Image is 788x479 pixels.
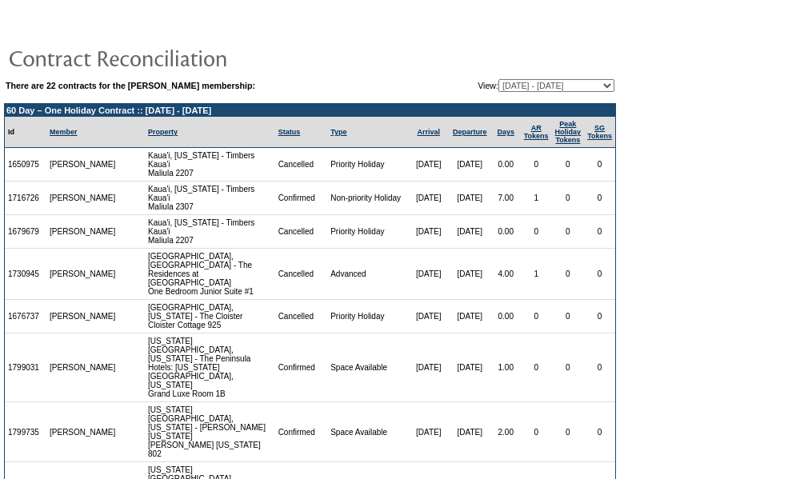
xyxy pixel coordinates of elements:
[449,215,491,249] td: [DATE]
[552,333,585,402] td: 0
[521,148,552,182] td: 0
[327,249,408,300] td: Advanced
[5,300,46,333] td: 1676737
[5,117,46,148] td: Id
[275,333,328,402] td: Confirmed
[5,182,46,215] td: 1716726
[8,42,328,74] img: pgTtlContractReconciliation.gif
[408,148,448,182] td: [DATE]
[521,300,552,333] td: 0
[552,215,585,249] td: 0
[275,402,328,462] td: Confirmed
[449,148,491,182] td: [DATE]
[327,148,408,182] td: Priority Holiday
[552,300,585,333] td: 0
[5,104,615,117] td: 60 Day – One Holiday Contract :: [DATE] - [DATE]
[408,300,448,333] td: [DATE]
[449,182,491,215] td: [DATE]
[408,402,448,462] td: [DATE]
[275,249,328,300] td: Cancelled
[46,402,119,462] td: [PERSON_NAME]
[46,333,119,402] td: [PERSON_NAME]
[327,182,408,215] td: Non-priority Holiday
[5,148,46,182] td: 1650975
[145,215,275,249] td: Kaua'i, [US_STATE] - Timbers Kaua'i Maliula 2207
[497,128,514,136] a: Days
[330,128,346,136] a: Type
[584,402,615,462] td: 0
[555,120,582,144] a: Peak HolidayTokens
[491,215,521,249] td: 0.00
[408,215,448,249] td: [DATE]
[491,249,521,300] td: 4.00
[584,249,615,300] td: 0
[417,128,440,136] a: Arrival
[275,148,328,182] td: Cancelled
[6,81,255,90] b: There are 22 contracts for the [PERSON_NAME] membership:
[408,333,448,402] td: [DATE]
[521,402,552,462] td: 0
[5,333,46,402] td: 1799031
[521,249,552,300] td: 1
[46,148,119,182] td: [PERSON_NAME]
[145,148,275,182] td: Kaua'i, [US_STATE] - Timbers Kaua'i Maliula 2207
[449,333,491,402] td: [DATE]
[50,128,78,136] a: Member
[584,148,615,182] td: 0
[5,215,46,249] td: 1679679
[5,402,46,462] td: 1799735
[275,300,328,333] td: Cancelled
[408,249,448,300] td: [DATE]
[584,215,615,249] td: 0
[46,249,119,300] td: [PERSON_NAME]
[327,333,408,402] td: Space Available
[46,182,119,215] td: [PERSON_NAME]
[399,79,614,92] td: View:
[521,182,552,215] td: 1
[145,333,275,402] td: [US_STATE][GEOGRAPHIC_DATA], [US_STATE] - The Peninsula Hotels: [US_STATE][GEOGRAPHIC_DATA], [US_...
[552,249,585,300] td: 0
[5,249,46,300] td: 1730945
[145,300,275,333] td: [GEOGRAPHIC_DATA], [US_STATE] - The Cloister Cloister Cottage 925
[327,300,408,333] td: Priority Holiday
[449,300,491,333] td: [DATE]
[587,124,612,140] a: SGTokens
[453,128,487,136] a: Departure
[449,402,491,462] td: [DATE]
[552,402,585,462] td: 0
[327,215,408,249] td: Priority Holiday
[491,333,521,402] td: 1.00
[449,249,491,300] td: [DATE]
[521,215,552,249] td: 0
[521,333,552,402] td: 0
[46,300,119,333] td: [PERSON_NAME]
[275,215,328,249] td: Cancelled
[145,182,275,215] td: Kaua'i, [US_STATE] - Timbers Kaua'i Maliula 2307
[278,128,301,136] a: Status
[148,128,178,136] a: Property
[327,402,408,462] td: Space Available
[584,333,615,402] td: 0
[145,249,275,300] td: [GEOGRAPHIC_DATA], [GEOGRAPHIC_DATA] - The Residences at [GEOGRAPHIC_DATA] One Bedroom Junior Sui...
[491,182,521,215] td: 7.00
[491,300,521,333] td: 0.00
[491,402,521,462] td: 2.00
[46,215,119,249] td: [PERSON_NAME]
[145,402,275,462] td: [US_STATE][GEOGRAPHIC_DATA], [US_STATE] - [PERSON_NAME] [US_STATE] [PERSON_NAME] [US_STATE] 802
[584,182,615,215] td: 0
[275,182,328,215] td: Confirmed
[584,300,615,333] td: 0
[552,148,585,182] td: 0
[524,124,549,140] a: ARTokens
[491,148,521,182] td: 0.00
[552,182,585,215] td: 0
[408,182,448,215] td: [DATE]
